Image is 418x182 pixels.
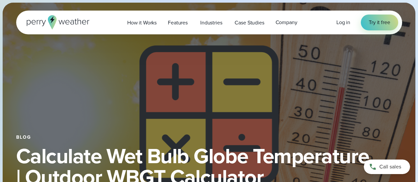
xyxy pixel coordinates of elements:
[379,163,401,171] span: Call sales
[127,19,157,27] span: How it Works
[361,15,398,30] a: Try it free
[168,19,188,27] span: Features
[336,18,350,26] a: Log in
[364,160,410,174] a: Call sales
[235,19,264,27] span: Case Studies
[229,16,270,29] a: Case Studies
[276,18,297,26] span: Company
[16,135,402,140] div: Blog
[369,18,390,26] span: Try it free
[200,19,222,27] span: Industries
[122,16,162,29] a: How it Works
